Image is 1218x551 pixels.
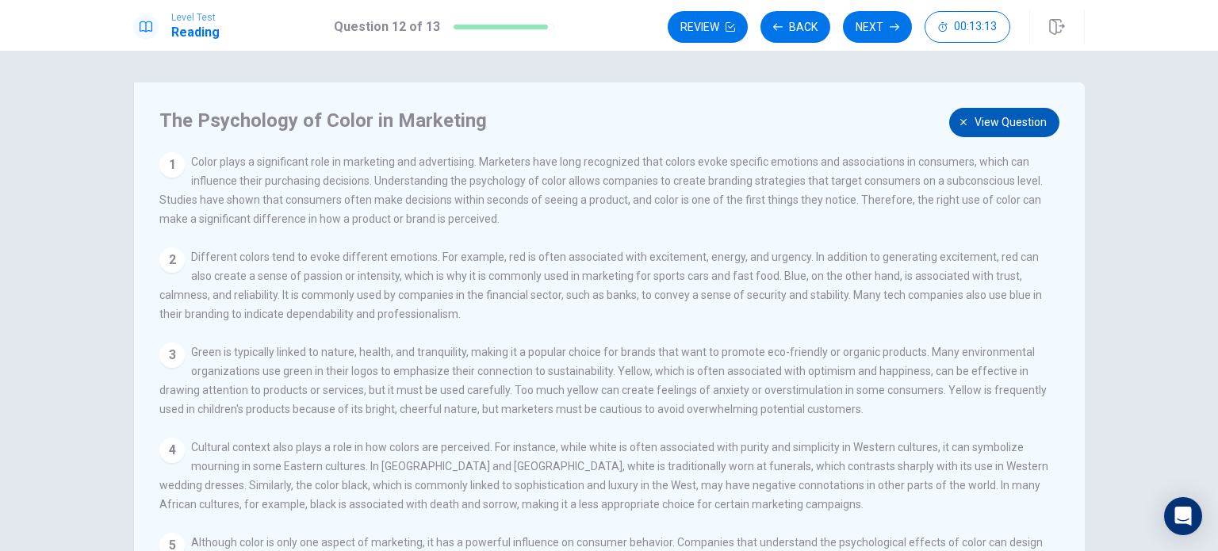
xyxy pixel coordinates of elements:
span: Different colors tend to evoke different emotions. For example, red is often associated with exci... [159,251,1042,320]
button: Next [843,11,912,43]
h1: Reading [171,23,220,42]
div: 2 [159,247,185,273]
h4: The Psychology of Color in Marketing [159,108,1055,133]
button: 00:13:13 [925,11,1010,43]
div: 3 [159,342,185,368]
span: 00:13:13 [954,21,997,33]
div: 4 [159,438,185,463]
span: Color plays a significant role in marketing and advertising. Marketers have long recognized that ... [159,155,1043,225]
button: Back [760,11,830,43]
h1: Question 12 of 13 [334,17,440,36]
span: View question [975,113,1047,132]
div: Open Intercom Messenger [1164,497,1202,535]
span: Green is typically linked to nature, health, and tranquility, making it a popular choice for bran... [159,346,1047,415]
span: Level Test [171,12,220,23]
div: 1 [159,152,185,178]
button: View question [949,108,1059,137]
button: Review [668,11,748,43]
span: Cultural context also plays a role in how colors are perceived. For instance, while white is ofte... [159,441,1048,511]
